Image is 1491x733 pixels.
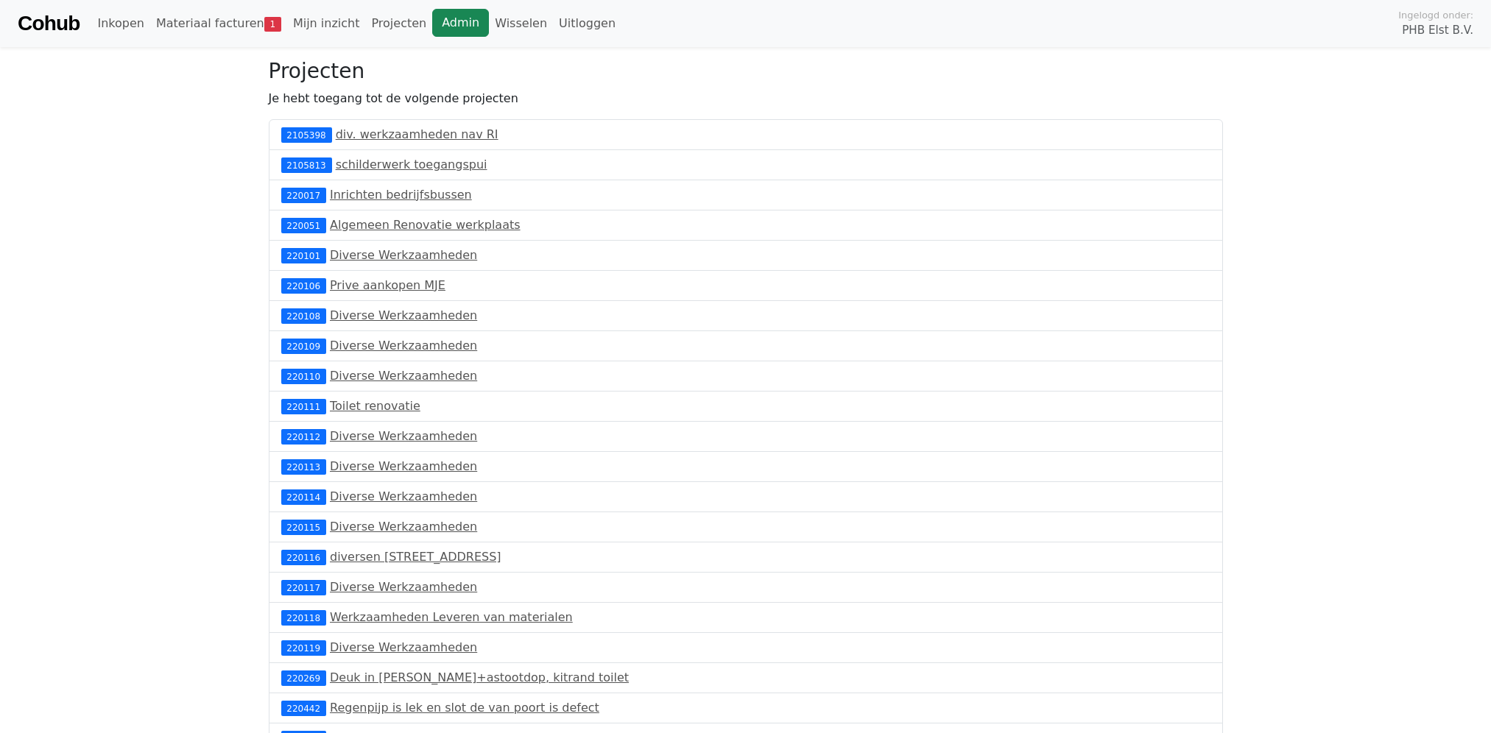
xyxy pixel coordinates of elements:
[281,520,326,534] div: 220115
[1402,22,1473,39] span: PHB Elst B.V.
[281,459,326,474] div: 220113
[330,701,599,715] a: Regenpijp is lek en slot de van poort is defect
[281,369,326,383] div: 220110
[269,90,1223,107] p: Je hebt toegang tot de volgende projecten
[281,248,326,263] div: 220101
[336,157,487,171] a: schilderwerk toegangspui
[330,550,501,564] a: diversen [STREET_ADDRESS]
[553,9,621,38] a: Uitloggen
[330,369,477,383] a: Diverse Werkzaamheden
[330,429,477,443] a: Diverse Werkzaamheden
[150,9,287,38] a: Materiaal facturen1
[432,9,489,37] a: Admin
[18,6,80,41] a: Cohub
[489,9,553,38] a: Wisselen
[269,59,1223,84] h3: Projecten
[281,278,326,293] div: 220106
[330,610,573,624] a: Werkzaamheden Leveren van materialen
[330,459,477,473] a: Diverse Werkzaamheden
[281,670,326,685] div: 220269
[91,9,149,38] a: Inkopen
[330,278,445,292] a: Prive aankopen MJE
[281,127,332,142] div: 2105398
[281,610,326,625] div: 220118
[281,429,326,444] div: 220112
[330,218,521,232] a: Algemeen Renovatie werkplaats
[1398,8,1473,22] span: Ingelogd onder:
[281,218,326,233] div: 220051
[330,640,477,654] a: Diverse Werkzaamheden
[365,9,432,38] a: Projecten
[330,308,477,322] a: Diverse Werkzaamheden
[287,9,366,38] a: Mijn inzicht
[281,188,326,202] div: 220017
[281,339,326,353] div: 220109
[281,157,332,172] div: 2105813
[281,308,326,323] div: 220108
[330,339,477,353] a: Diverse Werkzaamheden
[281,640,326,655] div: 220119
[330,520,477,534] a: Diverse Werkzaamheden
[330,248,477,262] a: Diverse Werkzaamheden
[281,489,326,504] div: 220114
[330,399,420,413] a: Toilet renovatie
[281,701,326,715] div: 220442
[336,127,498,141] a: div. werkzaamheden nav RI
[264,17,281,32] span: 1
[281,399,326,414] div: 220111
[281,580,326,595] div: 220117
[330,670,629,684] a: Deuk in [PERSON_NAME]+astootdop, kitrand toilet
[330,188,472,202] a: Inrichten bedrijfsbussen
[281,550,326,564] div: 220116
[330,489,477,503] a: Diverse Werkzaamheden
[330,580,477,594] a: Diverse Werkzaamheden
